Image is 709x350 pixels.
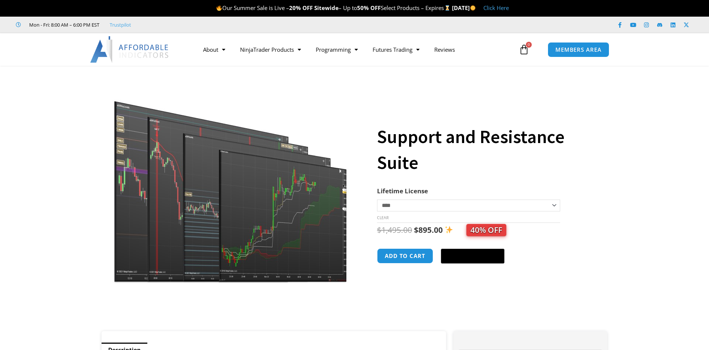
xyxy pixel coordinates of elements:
a: Clear options [377,215,388,220]
a: About [196,41,233,58]
a: MEMBERS AREA [548,42,609,57]
span: 40% OFF [466,224,506,236]
span: 0 [526,42,532,48]
label: Lifetime License [377,187,428,195]
img: ✨ [445,226,453,234]
strong: [DATE] [452,4,476,11]
img: ⌛ [445,5,450,11]
a: NinjaTrader Products [233,41,308,58]
strong: Sitewide [314,4,339,11]
bdi: 1,495.00 [377,225,412,235]
span: MEMBERS AREA [555,47,602,52]
a: Futures Trading [365,41,427,58]
span: Mon - Fri: 8:00 AM – 6:00 PM EST [27,20,99,29]
img: LogoAI | Affordable Indicators – NinjaTrader [90,36,169,63]
button: Buy with GPay [441,249,504,264]
strong: 50% OFF [357,4,381,11]
nav: Menu [196,41,517,58]
a: Reviews [427,41,462,58]
iframe: PayPal Message 1 [377,273,593,280]
a: Programming [308,41,365,58]
span: $ [377,225,381,235]
img: Support and Resistance Suite 1 [112,79,350,283]
span: Our Summer Sale is Live – – Up to Select Products – Expires [216,4,452,11]
bdi: 895.00 [414,225,443,235]
a: 0 [508,39,540,60]
span: $ [414,225,418,235]
a: Trustpilot [110,20,131,29]
img: 🌞 [470,5,476,11]
strong: 20% OFF [289,4,313,11]
a: Click Here [483,4,509,11]
button: Add to cart [377,248,433,264]
h1: Support and Resistance Suite [377,124,593,176]
img: 🔥 [216,5,222,11]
